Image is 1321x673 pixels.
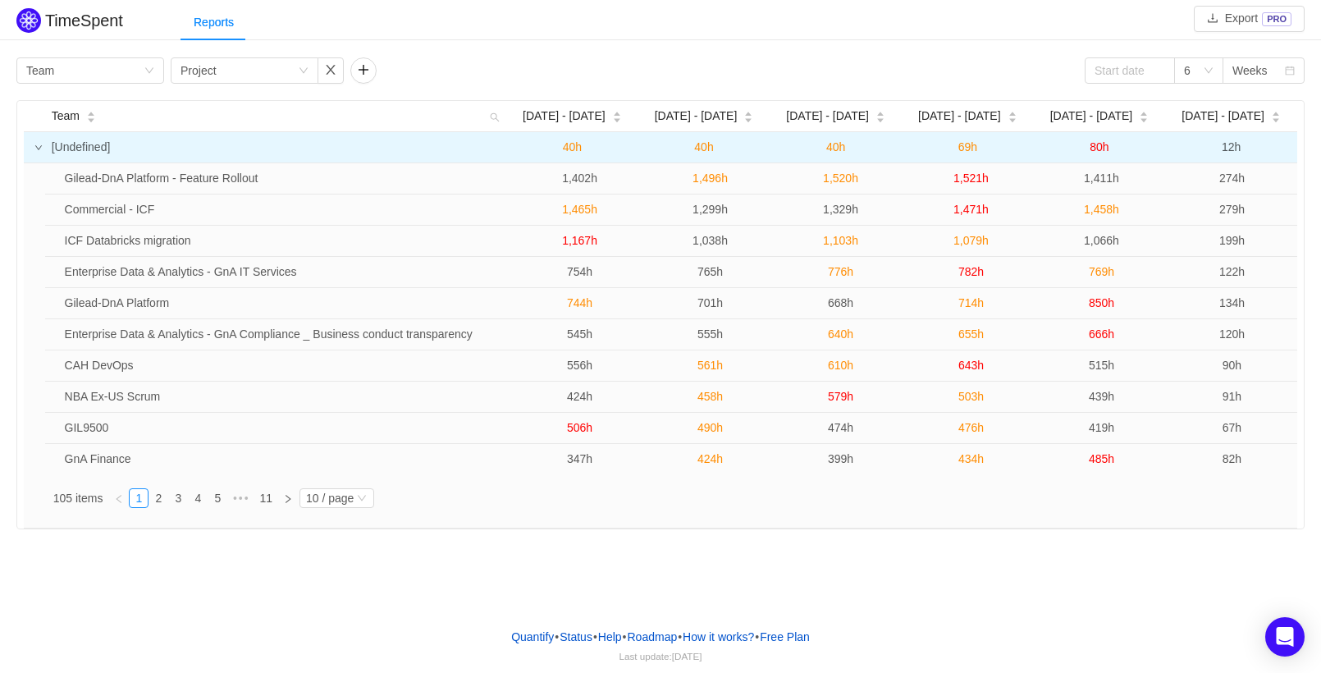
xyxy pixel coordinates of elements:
[567,327,592,341] span: 545h
[823,172,858,185] span: 1,520h
[1219,172,1245,185] span: 274h
[189,489,207,507] a: 4
[692,172,728,185] span: 1,496h
[655,108,738,125] span: [DATE] - [DATE]
[828,265,853,278] span: 776h
[619,651,702,662] span: Last update:
[1084,172,1119,185] span: 1,411h
[318,57,344,84] button: icon: close
[918,108,1001,125] span: [DATE] - [DATE]
[562,203,597,216] span: 1,465h
[958,390,984,403] span: 503h
[1184,58,1191,83] div: 6
[129,488,149,508] li: 1
[958,421,984,434] span: 476h
[181,58,217,83] div: Project
[1219,327,1245,341] span: 120h
[168,488,188,508] li: 3
[593,630,597,643] span: •
[697,296,723,309] span: 701h
[53,488,103,508] li: 105 items
[597,625,623,649] a: Help
[786,108,869,125] span: [DATE] - [DATE]
[567,421,592,434] span: 506h
[744,110,753,115] i: icon: caret-up
[875,116,884,121] i: icon: caret-down
[828,359,853,372] span: 610h
[823,234,858,247] span: 1,103h
[1089,359,1114,372] span: 515h
[58,195,514,226] td: Commercial - ICF
[227,488,254,508] span: •••
[828,327,853,341] span: 640h
[45,11,123,30] h2: TimeSpent
[188,488,208,508] li: 4
[1219,265,1245,278] span: 122h
[278,488,298,508] li: Next Page
[254,489,277,507] a: 11
[208,488,227,508] li: 5
[875,109,885,121] div: Sort
[1271,116,1280,121] i: icon: caret-down
[559,625,593,649] a: Status
[958,452,984,465] span: 434h
[1140,116,1149,121] i: icon: caret-down
[1050,108,1133,125] span: [DATE] - [DATE]
[1084,203,1119,216] span: 1,458h
[208,489,226,507] a: 5
[1090,140,1108,153] span: 80h
[953,172,989,185] span: 1,521h
[58,444,514,474] td: GnA Finance
[149,488,168,508] li: 2
[510,625,555,649] a: Quantify
[697,327,723,341] span: 555h
[58,413,514,444] td: GIL9500
[1271,109,1281,121] div: Sort
[743,109,753,121] div: Sort
[1265,617,1305,657] div: Open Intercom Messenger
[16,8,41,33] img: Quantify logo
[1085,57,1175,84] input: Start date
[1140,110,1149,115] i: icon: caret-up
[826,140,845,153] span: 40h
[823,203,858,216] span: 1,329h
[953,203,989,216] span: 1,471h
[567,296,592,309] span: 744h
[1223,421,1241,434] span: 67h
[567,390,592,403] span: 424h
[697,265,723,278] span: 765h
[1219,203,1245,216] span: 279h
[958,327,984,341] span: 655h
[1089,327,1114,341] span: 666h
[672,651,702,662] span: [DATE]
[1089,265,1114,278] span: 769h
[612,116,621,121] i: icon: caret-down
[694,140,713,153] span: 40h
[58,163,514,195] td: Gilead-DnA Platform - Feature Rollout
[562,234,597,247] span: 1,167h
[1219,296,1245,309] span: 134h
[1222,140,1241,153] span: 12h
[958,265,984,278] span: 782h
[1271,110,1280,115] i: icon: caret-up
[1223,452,1241,465] span: 82h
[144,66,154,77] i: icon: down
[1084,234,1119,247] span: 1,066h
[1219,234,1245,247] span: 199h
[1232,58,1268,83] div: Weeks
[306,489,354,507] div: 10 / page
[1008,109,1017,121] div: Sort
[1089,390,1114,403] span: 439h
[1089,296,1114,309] span: 850h
[623,630,627,643] span: •
[1089,421,1114,434] span: 419h
[114,494,124,504] i: icon: left
[567,452,592,465] span: 347h
[744,116,753,121] i: icon: caret-down
[1139,109,1149,121] div: Sort
[86,110,95,115] i: icon: caret-up
[678,630,682,643] span: •
[567,359,592,372] span: 556h
[1008,116,1017,121] i: icon: caret-down
[697,452,723,465] span: 424h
